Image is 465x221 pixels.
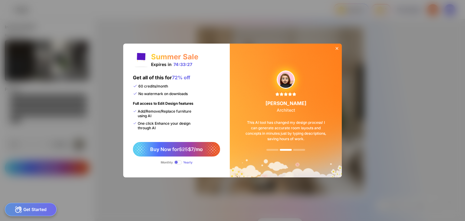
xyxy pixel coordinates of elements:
img: summerSaleBg.png [230,44,342,177]
div: 60 credits/month [133,84,168,88]
div: This AI tool has changed my design process! I can generate accurate room layouts and concepts in ... [237,113,334,149]
span: $25 [179,146,188,152]
div: Yearly [183,160,193,164]
span: Architect [277,107,295,113]
div: Add/Remove/Replace furniture using AI [133,109,197,118]
span: Buy Now for $7/mo [150,146,203,152]
div: Get all of this for [133,74,190,84]
div: Summer Sale [151,52,198,61]
div: Full access to Edit Design features [133,101,193,109]
div: No watermark on downloads [133,91,188,96]
div: Get Started [5,203,57,216]
div: 74:33:27 [173,62,192,67]
img: upgradeReviewAvtar-4.png [277,71,295,88]
div: [PERSON_NAME] [265,100,306,113]
div: Expires in [151,62,192,67]
div: One click Enhance your design through AI [133,121,197,130]
div: Monthly [161,160,173,164]
span: 72% off [172,74,190,81]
